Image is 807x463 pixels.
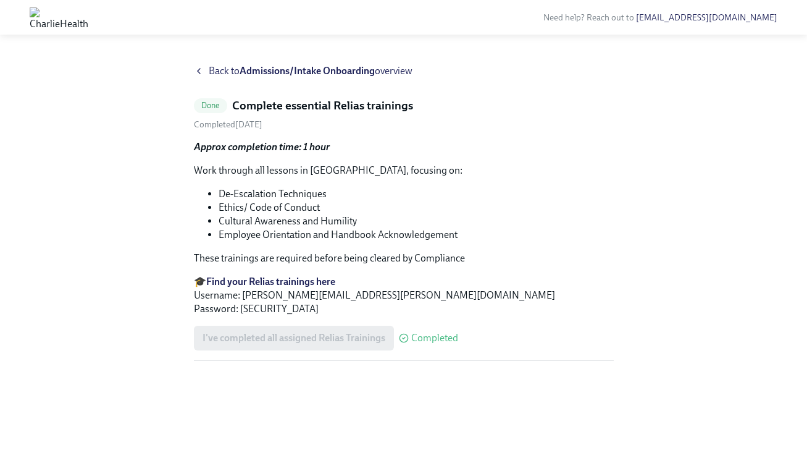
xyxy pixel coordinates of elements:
[411,333,458,343] span: Completed
[219,201,614,215] li: Ethics/ Code of Conduct
[194,252,614,265] p: These trainings are required before being cleared by Compliance
[194,164,614,177] p: Work through all lessons in [GEOGRAPHIC_DATA], focusing on:
[30,7,88,27] img: CharlieHealth
[219,228,614,242] li: Employee Orientation and Handbook Acknowledgement
[543,12,777,23] span: Need help? Reach out to
[636,12,777,23] a: [EMAIL_ADDRESS][DOMAIN_NAME]
[209,64,412,78] span: Back to overview
[194,275,614,316] p: 🎓 Username: [PERSON_NAME][EMAIL_ADDRESS][PERSON_NAME][DOMAIN_NAME] Password: [SECURITY_DATA]
[194,101,228,110] span: Done
[232,98,413,114] h5: Complete essential Relias trainings
[194,141,330,153] strong: Approx completion time: 1 hour
[194,64,614,78] a: Back toAdmissions/Intake Onboardingoverview
[240,65,375,77] strong: Admissions/Intake Onboarding
[194,119,262,130] span: Monday, August 25th 2025, 12:22 pm
[206,276,335,287] a: Find your Relias trainings here
[219,215,614,228] li: Cultural Awareness and Humility
[219,187,614,201] li: De-Escalation Techniques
